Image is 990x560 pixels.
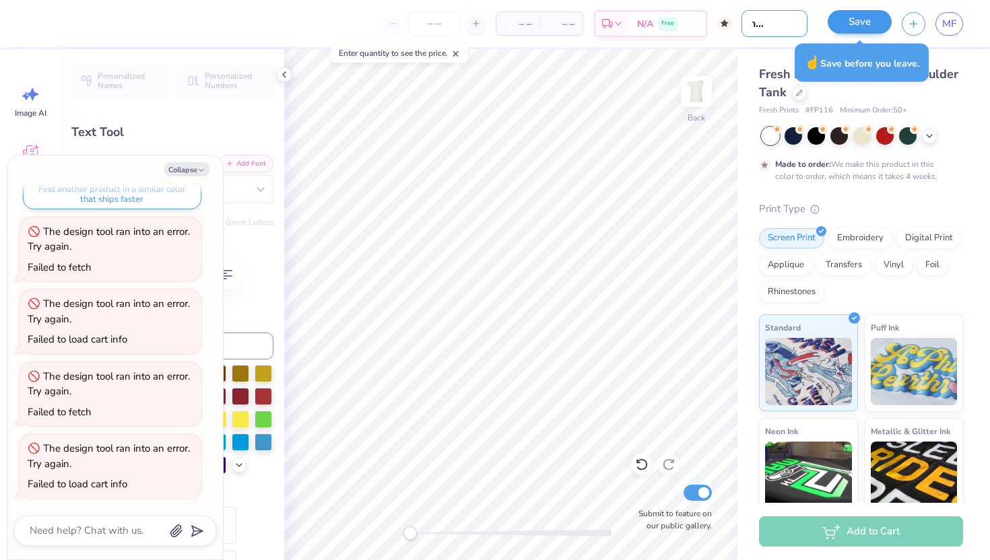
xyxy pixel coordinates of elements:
img: Neon Ink [765,442,852,509]
span: Standard [765,320,801,335]
img: Back [683,78,710,105]
span: Personalized Names [98,71,158,90]
div: Vinyl [875,255,913,275]
div: The design tool ran into an error. Try again. [28,297,190,326]
div: Screen Print [759,228,824,248]
div: Enter quantity to see the price. [331,44,468,63]
input: – – [408,11,461,36]
span: Minimum Order: 50 + [840,105,907,116]
button: Collapse [164,162,209,176]
button: Save [828,10,892,34]
span: Image AI [15,108,46,118]
div: Failed to fetch [28,260,92,274]
button: Personalized Numbers [178,65,273,96]
div: Accessibility label [403,526,417,540]
div: The design tool ran into an error. Try again. [28,225,190,254]
div: Transfers [817,255,871,275]
div: The design tool ran into an error. Try again. [28,370,190,398]
strong: Made to order: [775,159,831,170]
span: Metallic & Glitter Ink [871,424,950,438]
span: Puff Ink [871,320,899,335]
div: The design tool ran into an error. Try again. [28,442,190,470]
img: Standard [765,338,852,405]
span: – – [504,17,531,31]
span: MF [942,16,956,32]
div: Failed to load cart info [28,332,127,346]
div: Digital Print [896,228,962,248]
span: – – [548,17,574,31]
label: Submit to feature on our public gallery. [631,508,712,532]
span: Fresh Prints Shay Off the Shoulder Tank [759,66,958,100]
button: Switch to Greek Letters [189,217,273,228]
span: Free [661,19,674,28]
img: Puff Ink [871,338,958,405]
input: Untitled Design [741,10,807,37]
div: Applique [759,255,813,275]
div: Print Type [759,201,963,217]
span: Personalized Numbers [205,71,265,90]
div: Failed to fetch [28,405,92,419]
span: # FP116 [805,105,833,116]
span: Fresh Prints [759,105,799,116]
button: Find another product in a similar color that ships faster [23,180,201,209]
span: ☝️ [804,54,820,71]
div: Save before you leave. [795,44,929,82]
button: Add Font [218,155,273,172]
span: Neon Ink [765,424,798,438]
div: Text Tool [71,123,273,141]
div: We make this product in this color to order, which means it takes 4 weeks. [775,158,941,182]
div: Failed to load cart info [28,477,127,491]
span: N/A [637,17,653,31]
div: Back [688,112,705,124]
div: Embroidery [828,228,892,248]
div: Foil [917,255,948,275]
a: MF [935,12,963,36]
button: Personalized Names [71,65,166,96]
div: Rhinestones [759,282,824,302]
img: Metallic & Glitter Ink [871,442,958,509]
